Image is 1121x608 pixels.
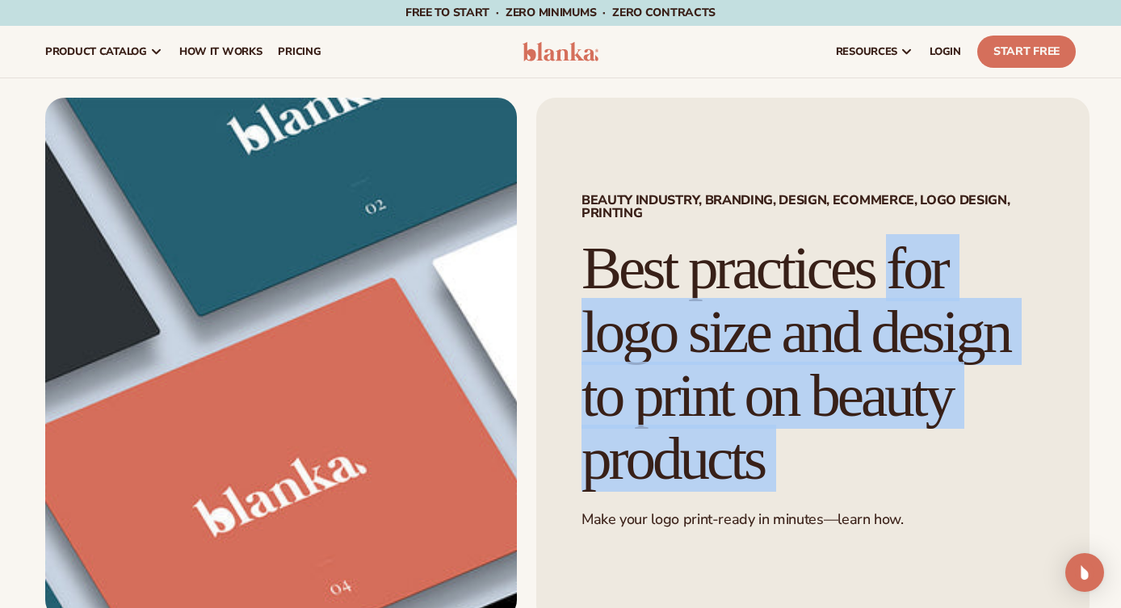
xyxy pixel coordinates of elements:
a: pricing [270,26,329,78]
img: logo [523,42,598,61]
a: Start Free [977,36,1076,68]
p: Make your logo print-ready in minutes—learn how. [581,510,1044,529]
a: LOGIN [922,26,969,78]
a: resources [828,26,922,78]
span: BEAUTY INDUSTRY, BRANDING, DESIGN, ECOMMERCE, LOGO DESIGN, PRINTING [581,194,1044,220]
a: product catalog [37,26,171,78]
span: LOGIN [930,45,961,58]
a: How It Works [171,26,271,78]
div: Open Intercom Messenger [1065,553,1104,592]
span: resources [836,45,897,58]
span: pricing [278,45,321,58]
span: How It Works [179,45,262,58]
span: product catalog [45,45,147,58]
h1: Best practices for logo size and design to print on beauty products [581,237,1044,491]
span: Free to start · ZERO minimums · ZERO contracts [405,5,716,20]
